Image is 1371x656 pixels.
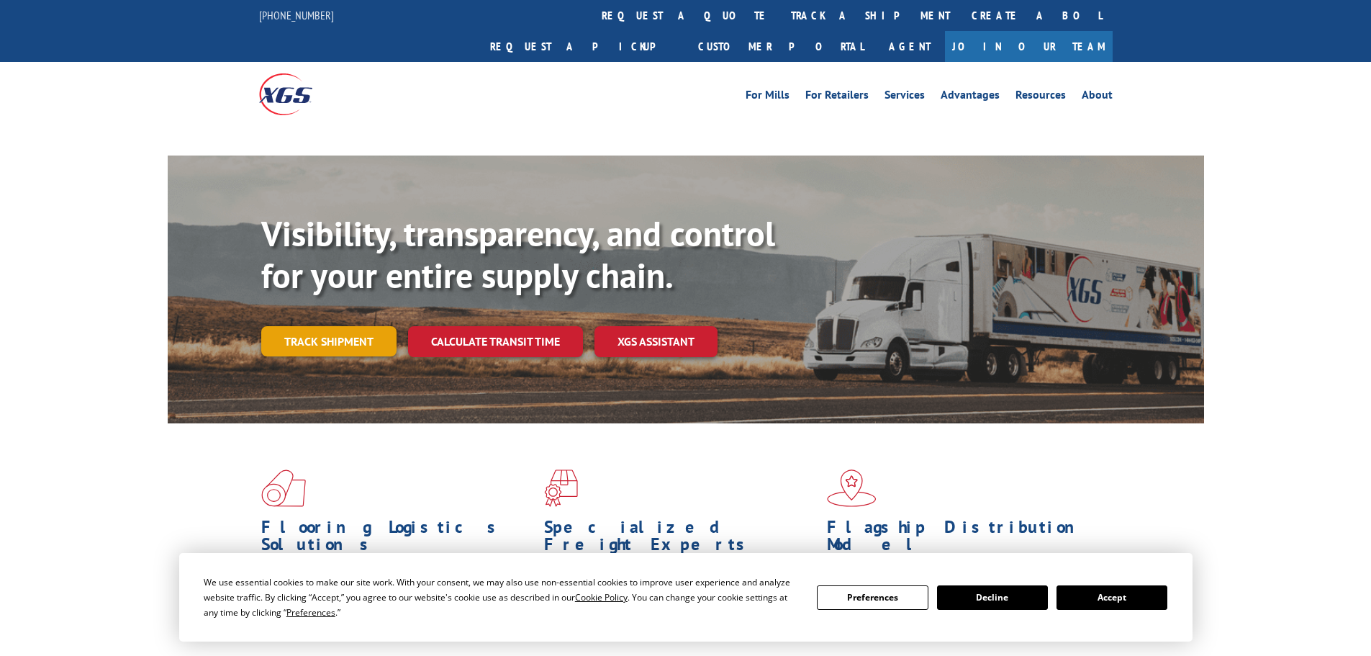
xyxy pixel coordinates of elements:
[941,89,1000,105] a: Advantages
[259,8,334,22] a: [PHONE_NUMBER]
[594,326,718,357] a: XGS ASSISTANT
[261,326,397,356] a: Track shipment
[827,518,1099,560] h1: Flagship Distribution Model
[937,585,1048,610] button: Decline
[746,89,789,105] a: For Mills
[805,89,869,105] a: For Retailers
[261,518,533,560] h1: Flooring Logistics Solutions
[544,469,578,507] img: xgs-icon-focused-on-flooring-red
[1015,89,1066,105] a: Resources
[204,575,800,620] div: We use essential cookies to make our site work. With your consent, we may also use non-essential ...
[817,585,928,610] button: Preferences
[1082,89,1113,105] a: About
[479,31,687,62] a: Request a pickup
[575,591,628,603] span: Cookie Policy
[687,31,874,62] a: Customer Portal
[544,518,816,560] h1: Specialized Freight Experts
[827,469,877,507] img: xgs-icon-flagship-distribution-model-red
[1056,585,1167,610] button: Accept
[945,31,1113,62] a: Join Our Team
[286,606,335,619] span: Preferences
[408,326,583,357] a: Calculate transit time
[874,31,945,62] a: Agent
[261,469,306,507] img: xgs-icon-total-supply-chain-intelligence-red
[884,89,925,105] a: Services
[261,211,775,297] b: Visibility, transparency, and control for your entire supply chain.
[179,553,1193,642] div: Cookie Consent Prompt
